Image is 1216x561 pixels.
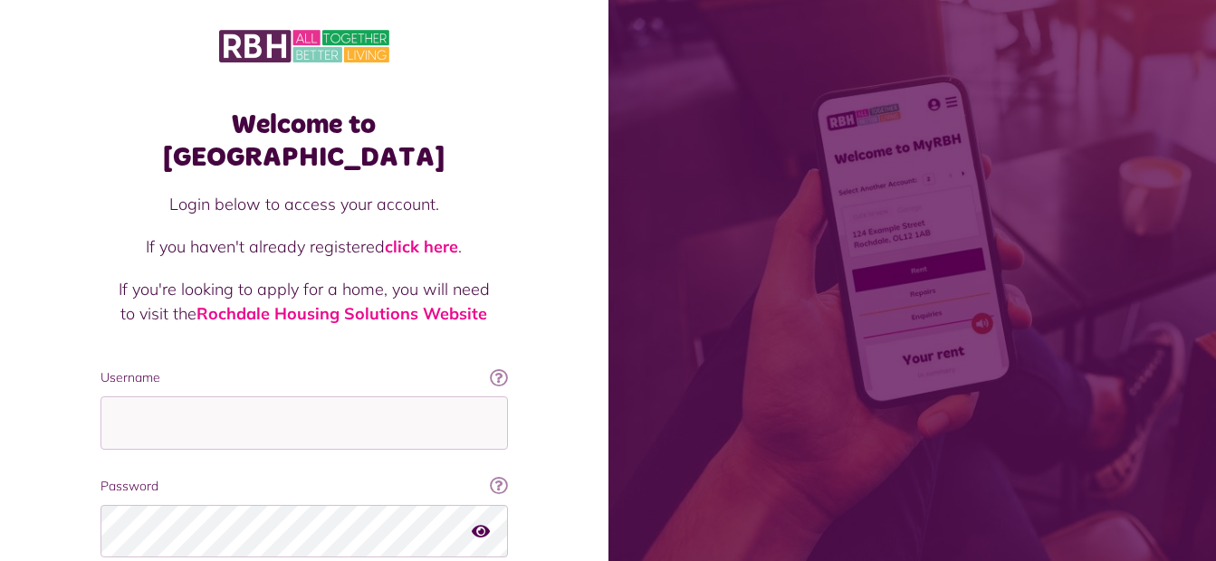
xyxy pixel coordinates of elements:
[385,236,458,257] a: click here
[219,27,389,65] img: MyRBH
[119,234,490,259] p: If you haven't already registered .
[101,109,508,174] h1: Welcome to [GEOGRAPHIC_DATA]
[119,277,490,326] p: If you're looking to apply for a home, you will need to visit the
[101,477,508,496] label: Password
[101,368,508,387] label: Username
[196,303,487,324] a: Rochdale Housing Solutions Website
[119,192,490,216] p: Login below to access your account.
